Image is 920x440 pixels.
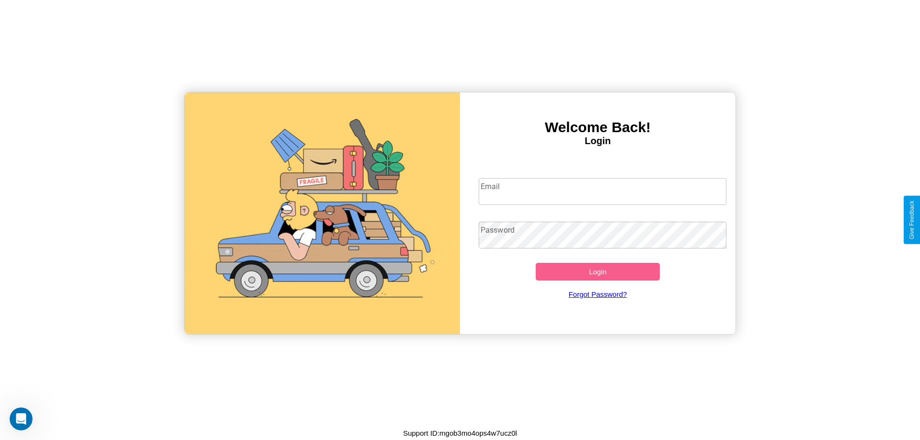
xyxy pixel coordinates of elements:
[474,281,722,308] a: Forgot Password?
[460,135,736,147] h4: Login
[460,119,736,135] h3: Welcome Back!
[536,263,660,281] button: Login
[10,407,33,430] iframe: Intercom live chat
[184,92,460,334] img: gif
[403,427,517,440] p: Support ID: mgob3mo4ops4w7ucz0l
[908,201,915,239] div: Give Feedback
